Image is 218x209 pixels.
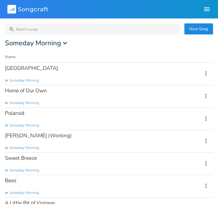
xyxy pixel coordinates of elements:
span: Someday Morning [9,145,39,151]
div: Polaroid [5,111,24,116]
input: Search songs [5,23,179,35]
span: Someday Morning [5,40,61,46]
div: [GEOGRAPHIC_DATA] [5,66,58,71]
div: [PERSON_NAME] (Working) [5,133,72,138]
button: New Song [184,23,213,34]
div: Name [5,54,16,60]
span: in [5,190,8,195]
span: in [5,100,8,106]
button: Name [5,54,195,60]
span: Someday Morning [9,78,39,83]
span: Someday Morning [9,123,39,128]
div: Home of Our Own [5,88,47,93]
span: in [5,78,8,83]
div: A Little Bit of Vintage [5,200,55,206]
span: in [5,123,8,128]
div: Sweet Breeze [5,155,37,161]
span: Someday Morning [9,190,39,195]
span: Someday Morning [9,100,39,106]
div: Bees [5,178,16,183]
span: Someday Morning [9,168,39,173]
span: in [5,168,8,173]
span: in [5,145,8,151]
